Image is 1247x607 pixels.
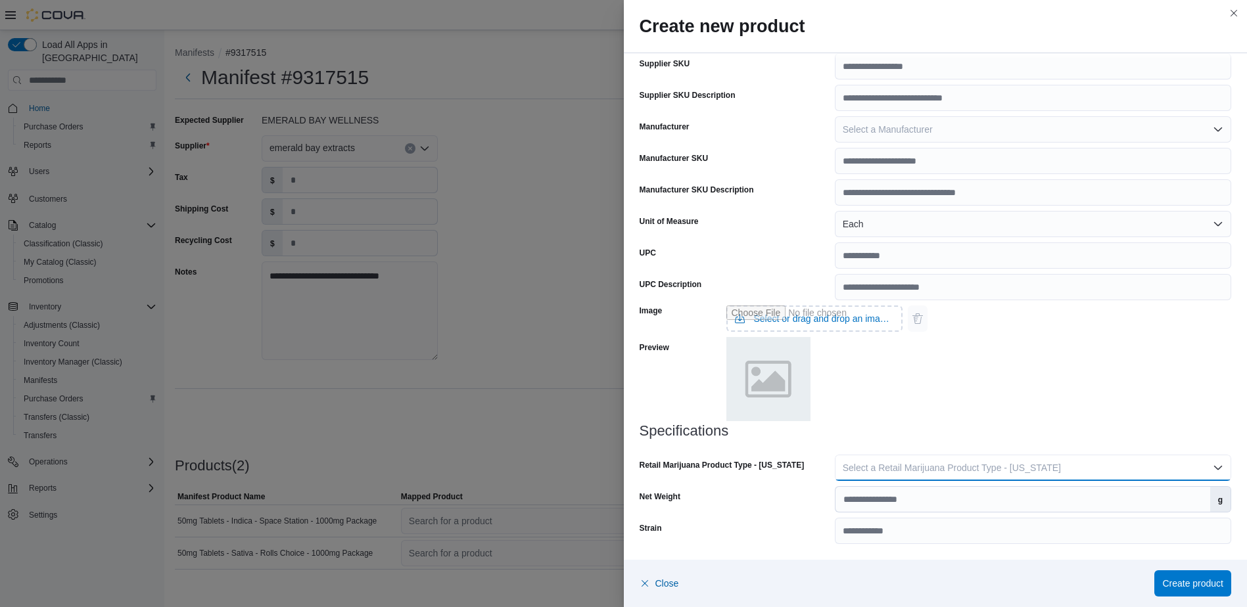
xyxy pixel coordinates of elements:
label: Manufacturer [640,122,690,132]
span: Close [655,577,679,590]
button: Create product [1154,570,1231,596]
button: Close [640,570,679,596]
label: Strain [640,523,662,533]
button: Close this dialog [1226,5,1242,21]
label: Image [640,305,663,316]
label: Manufacturer SKU Description [640,185,754,195]
label: UPC [640,248,656,258]
label: Unit of Measure [640,216,699,227]
span: Create product [1162,577,1223,590]
button: Select a Retail Marijuana Product Type - [US_STATE] [835,455,1231,481]
img: placeholder.png [726,337,811,421]
label: Supplier SKU [640,58,690,69]
label: UPC Description [640,279,702,290]
input: Use aria labels when no actual label is in use [726,305,903,332]
button: Each [835,211,1231,237]
h3: Specifications [640,423,1232,439]
label: Preview [640,342,669,353]
span: Select a Retail Marijuana Product Type - [US_STATE] [843,462,1061,473]
label: Supplier SKU Description [640,90,736,101]
h2: Create new product [640,16,1232,37]
label: Retail Marijuana Product Type - [US_STATE] [640,460,805,470]
span: Select a Manufacturer [843,124,933,135]
button: Select a Manufacturer [835,116,1231,143]
label: Manufacturer SKU [640,153,709,164]
label: g [1210,487,1231,512]
label: Net Weight [640,491,680,502]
